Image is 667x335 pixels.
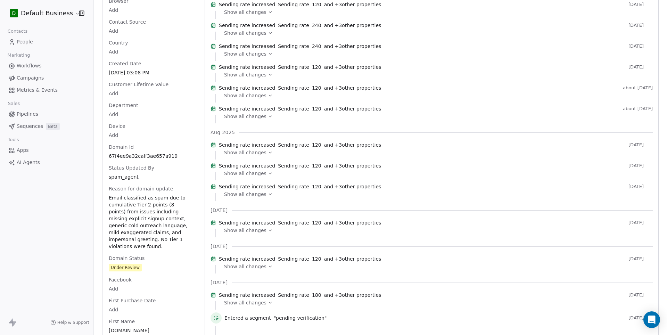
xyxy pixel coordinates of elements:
[224,30,266,36] span: Show all changes
[107,102,140,109] span: Department
[6,60,88,72] a: Workflows
[107,144,135,150] span: Domain Id
[324,84,381,91] span: and + 3 other properties
[6,84,88,96] a: Metrics & Events
[6,145,88,156] a: Apps
[628,292,653,298] span: [DATE]
[6,108,88,120] a: Pipelines
[12,10,16,17] span: D
[324,105,381,112] span: and + 3 other properties
[46,123,60,130] span: Beta
[224,149,266,156] span: Show all changes
[623,85,653,91] span: about [DATE]
[111,264,140,271] div: Under Review
[6,157,88,168] a: AI Agents
[109,111,190,118] span: Add
[107,81,170,88] span: Customer Lifetime Value
[107,39,130,46] span: Country
[109,48,190,55] span: Add
[224,191,266,198] span: Show all changes
[17,38,33,46] span: People
[628,43,653,49] span: [DATE]
[57,320,89,325] span: Help & Support
[278,183,309,190] span: Sending rate
[219,64,275,71] span: Sending rate increased
[278,84,309,91] span: Sending rate
[278,105,309,112] span: Sending rate
[312,22,321,29] span: 240
[5,50,33,60] span: Marketing
[312,292,321,299] span: 180
[107,276,133,283] span: Facebook
[324,1,381,8] span: and + 3 other properties
[17,111,38,118] span: Pipelines
[50,320,89,325] a: Help & Support
[107,185,174,192] span: Reason for domain update
[224,263,266,270] span: Show all changes
[224,227,266,234] span: Show all changes
[278,292,309,299] span: Sending rate
[224,50,648,57] a: Show all changes
[219,219,275,226] span: Sending rate increased
[109,132,190,139] span: Add
[312,183,321,190] span: 120
[219,43,275,50] span: Sending rate increased
[224,170,266,177] span: Show all changes
[17,123,43,130] span: Sequences
[109,90,190,97] span: Add
[628,142,653,148] span: [DATE]
[224,299,648,306] a: Show all changes
[8,7,74,19] button: DDefault Business
[219,292,275,299] span: Sending rate increased
[628,256,653,262] span: [DATE]
[312,162,321,169] span: 120
[623,106,653,112] span: about [DATE]
[312,141,321,148] span: 120
[211,279,228,286] span: [DATE]
[107,18,147,25] span: Contact Source
[219,183,275,190] span: Sending rate increased
[628,23,653,28] span: [DATE]
[224,263,648,270] a: Show all changes
[274,314,327,321] span: "pending verification"
[109,285,190,292] span: Add
[224,50,266,57] span: Show all changes
[312,255,321,262] span: 120
[219,105,275,112] span: Sending rate increased
[628,163,653,169] span: [DATE]
[324,22,381,29] span: and + 3 other properties
[278,219,309,226] span: Sending rate
[107,297,157,304] span: First Purchase Date
[324,141,381,148] span: and + 3 other properties
[312,105,321,112] span: 120
[17,87,58,94] span: Metrics & Events
[224,299,266,306] span: Show all changes
[224,227,648,234] a: Show all changes
[312,84,321,91] span: 120
[324,64,381,71] span: and + 3 other properties
[324,219,381,226] span: and + 3 other properties
[107,255,146,262] span: Domain Status
[219,22,275,29] span: Sending rate increased
[107,318,136,325] span: First Name
[107,60,142,67] span: Created Date
[109,7,190,14] span: Add
[107,123,127,130] span: Device
[224,9,648,16] a: Show all changes
[6,121,88,132] a: SequencesBeta
[324,162,381,169] span: and + 3 other properties
[5,134,22,145] span: Tools
[109,306,190,313] span: Add
[17,62,42,70] span: Workflows
[224,170,648,177] a: Show all changes
[17,147,29,154] span: Apps
[628,220,653,226] span: [DATE]
[109,27,190,34] span: Add
[211,243,228,250] span: [DATE]
[224,113,266,120] span: Show all changes
[109,327,190,334] span: [DOMAIN_NAME]
[6,36,88,48] a: People
[324,183,381,190] span: and + 3 other properties
[278,162,309,169] span: Sending rate
[224,314,271,321] span: Entered a segment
